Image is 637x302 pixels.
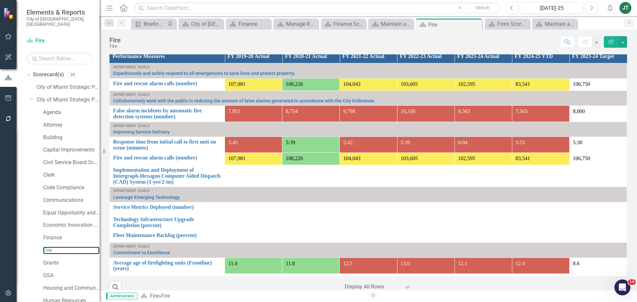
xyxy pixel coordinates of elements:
span: 8.6 [573,261,580,266]
span: 83,541 [516,155,530,161]
a: Fire's Scorecard Evaluation and Recommendations [486,20,528,28]
div: Fire [109,36,121,44]
div: Fire [161,293,170,299]
a: Finance [228,20,269,28]
div: Fire's Scorecard Evaluation and Recommendations [497,20,528,28]
td: Double-Click to Edit [569,202,627,214]
div: [DATE]-25 [522,4,581,12]
a: False alarm incidents by automatic fire detection systems (number) [113,108,221,119]
a: Civil Service Board Scorecard [43,159,100,166]
button: Search [466,3,499,13]
td: Double-Click to Edit [569,106,627,122]
a: Equal Opportunity and Diversity Programs [43,209,100,217]
a: Communications [43,197,100,204]
span: 108,226 [286,155,303,161]
a: Collaboratively work with the public in reducing the amount of false alarms generated in accordan... [113,98,623,103]
a: Commitment to Excellence [113,250,623,255]
span: 104,043 [343,81,360,87]
td: Double-Click to Edit Right Click for Context Menu [110,187,627,202]
td: Double-Click to Edit [569,165,627,187]
td: Double-Click to Edit Right Click for Context Menu [110,274,225,286]
a: Improving Service Delivery [113,130,623,135]
td: Double-Click to Edit [569,274,627,286]
span: 106,750 [573,155,590,161]
span: 107,981 [228,81,246,87]
small: City of [GEOGRAPHIC_DATA], [GEOGRAPHIC_DATA] [27,16,93,27]
span: 108,226 [286,81,303,87]
span: 5:45 [228,140,238,145]
td: Double-Click to Edit Right Click for Context Menu [110,106,225,122]
td: Double-Click to Edit Right Click for Context Menu [110,122,627,137]
td: Double-Click to Edit Right Click for Context Menu [110,165,225,187]
a: Fire [27,37,93,45]
button: [DATE]-25 [520,2,584,14]
td: Double-Click to Edit Right Click for Context Menu [110,243,627,258]
a: Fire and rescue alarm calls (number) [113,81,221,87]
span: 102,595 [458,81,475,87]
iframe: Intercom live chat [614,279,630,295]
a: Fire and rescue alarm calls (number) [113,155,221,161]
span: 13.0 [401,261,410,266]
div: » [141,292,363,300]
div: Manage Reports [286,20,317,28]
a: City of Miami Strategic Plan (NEW) [36,96,100,104]
a: Fire [150,293,159,299]
div: Finance Scorecard Evaluation and Recommendations [333,20,364,28]
div: Fire [428,21,480,29]
a: Clerk [43,171,100,179]
div: Maintain a continuous focus on modernizing and....(v) Strategy / Milestone Evaluation and Recomme... [545,20,575,28]
a: Grants [43,259,100,267]
span: 10 [628,279,636,285]
span: 5:30 [573,140,582,145]
td: Double-Click to Edit Right Click for Context Menu [110,230,225,243]
div: Department Goals [113,93,623,97]
input: Search ClearPoint... [134,2,501,14]
span: 102,595 [458,155,475,161]
span: Elements & Reports [27,8,93,16]
span: 5:42 [343,140,352,145]
div: 39 [67,72,78,78]
span: 7,563 [516,108,528,114]
div: Briefing Books [144,20,166,28]
td: Double-Click to Edit Right Click for Context Menu [110,78,225,91]
span: 6:04 [458,140,467,145]
a: Fleet Maintenance Backlog (percent) [113,232,221,238]
span: 11.0 [228,261,237,266]
span: 12.5 [343,261,352,266]
td: Double-Click to Edit Right Click for Context Menu [110,63,627,78]
span: 7,951 [228,108,240,114]
a: Finance Scorecard Evaluation and Recommendations [322,20,364,28]
a: Response time from initial call to first unit on scene (minutes) [113,139,221,151]
a: Agenda [43,109,100,116]
img: ClearPoint Strategy [3,8,15,19]
td: Double-Click to Edit [569,230,627,243]
a: Average age of firefighting units (Frontline) (years) [113,260,221,272]
a: Leverage Emerging Technology [113,195,623,200]
a: City of Miami Strategic Plan [36,84,100,91]
span: 9,798 [343,108,355,114]
span: 83,541 [516,81,530,87]
span: 106,750 [573,81,590,87]
span: Search [475,5,490,10]
td: Double-Click to Edit Right Click for Context Menu [110,91,627,106]
span: 8,000 [573,108,585,114]
button: JT [619,2,631,14]
td: Double-Click to Edit Right Click for Context Menu [110,258,225,273]
a: Scorecard(s) [33,71,64,79]
a: Maintain a high-tier bond rating.....(i) Strategy / Milestone Evaluation and Recommendations Report [370,20,411,28]
div: Department Goals [113,189,623,193]
span: 103,605 [401,81,418,87]
a: Implementation and Deployment of Intergraph-Hexagon Computer Aided Dispatch (CAD) System (1-yes/2... [113,167,221,185]
a: Fire [43,247,100,254]
td: Double-Click to Edit [569,153,627,165]
a: Economic Innovation and Development [43,221,100,229]
span: 12.1 [458,261,467,266]
a: Housing and Community Development [43,284,100,292]
span: 12.4 [516,261,525,266]
td: Double-Click to Edit Right Click for Context Menu [110,137,225,153]
div: Fire [109,44,121,49]
a: Finance [43,234,100,242]
span: 104,043 [343,155,360,161]
a: Briefing Books [133,20,166,28]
